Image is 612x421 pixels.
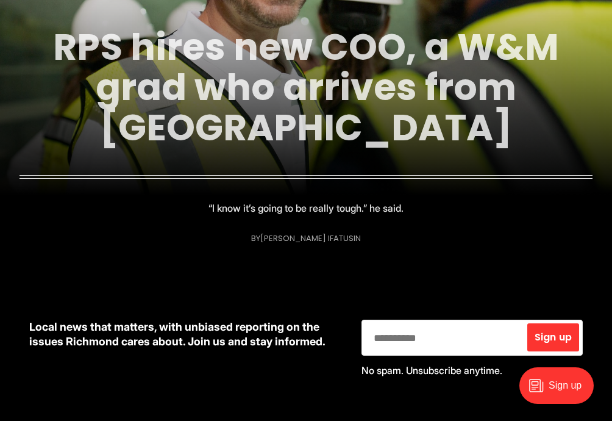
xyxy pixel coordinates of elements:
p: Local news that matters, with unbiased reporting on the issues Richmond cares about. Join us and ... [29,320,342,349]
p: “I know it’s going to be really tough.” he said. [208,200,404,217]
a: RPS hires new COO, a W&M grad who arrives from [GEOGRAPHIC_DATA] [53,21,559,153]
div: By [251,234,361,243]
span: No spam. Unsubscribe anytime. [361,364,502,376]
iframe: portal-trigger [509,361,612,421]
span: Sign up [535,333,572,342]
button: Sign up [527,323,579,351]
a: [PERSON_NAME] Ifatusin [260,232,361,244]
